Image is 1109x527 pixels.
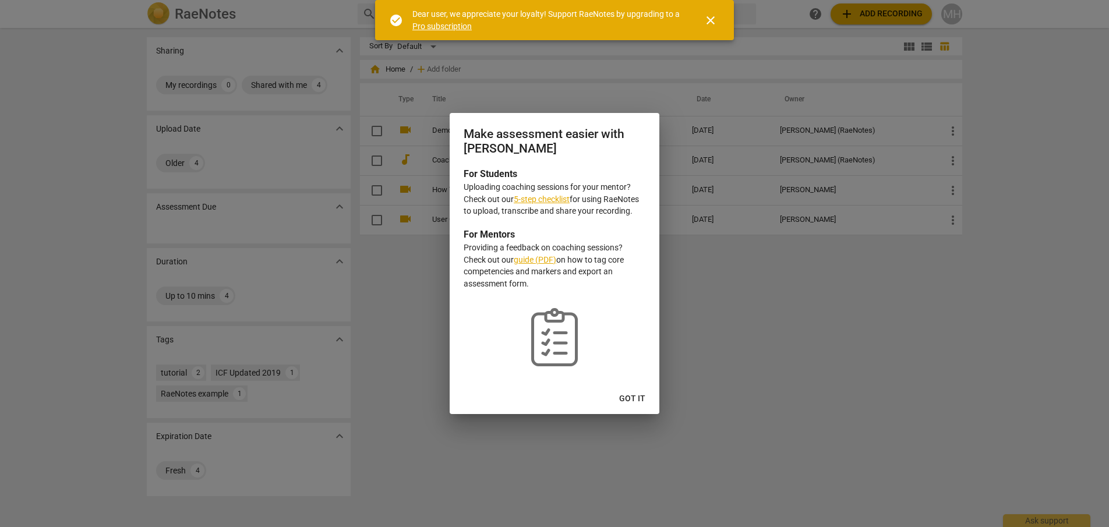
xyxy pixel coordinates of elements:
[412,8,683,32] div: Dear user, we appreciate your loyalty! Support RaeNotes by upgrading to a
[697,6,725,34] button: Close
[464,242,645,289] p: Providing a feedback on coaching sessions? Check out our on how to tag core competencies and mark...
[389,13,403,27] span: check_circle
[514,194,570,204] a: 5-step checklist
[464,168,517,179] b: For Students
[704,13,718,27] span: close
[619,393,645,405] span: Got it
[464,229,515,240] b: For Mentors
[412,22,472,31] a: Pro subscription
[610,388,655,409] button: Got it
[464,181,645,217] p: Uploading coaching sessions for your mentor? Check out our for using RaeNotes to upload, transcri...
[464,127,645,155] h2: Make assessment easier with [PERSON_NAME]
[514,255,556,264] a: guide (PDF)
